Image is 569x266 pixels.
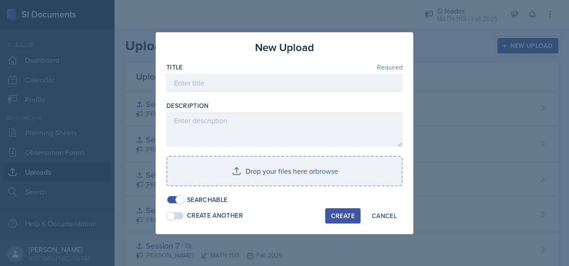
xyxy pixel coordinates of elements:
[377,64,403,70] span: Required
[187,195,228,205] div: Searchable
[166,63,183,72] label: Title
[372,212,397,219] div: Cancel
[366,208,403,223] button: Cancel
[255,39,314,56] h3: New Upload
[187,211,243,220] div: Create Another
[166,73,403,92] input: Enter title
[166,101,209,110] label: Description
[331,212,355,219] div: Create
[325,208,361,223] button: Create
